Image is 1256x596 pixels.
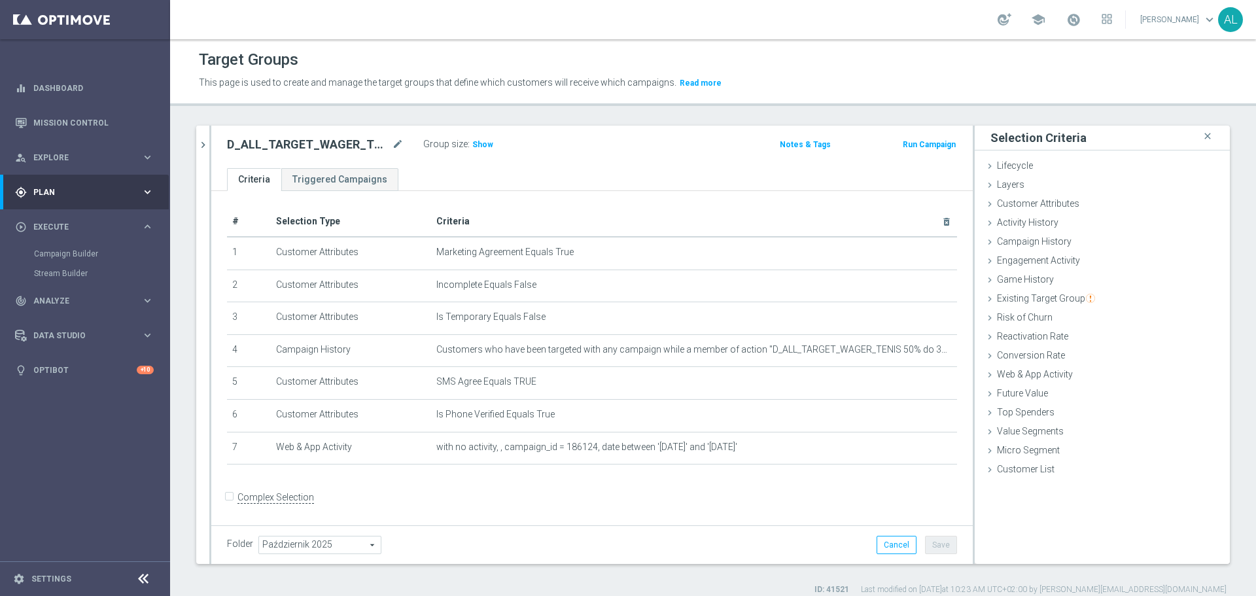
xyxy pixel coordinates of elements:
div: Stream Builder [34,264,169,283]
span: Plan [33,188,141,196]
i: keyboard_arrow_right [141,151,154,164]
i: keyboard_arrow_right [141,220,154,233]
label: Group size [423,139,468,150]
span: Incomplete Equals False [436,279,536,290]
button: lightbulb Optibot +10 [14,365,154,376]
td: 2 [227,270,271,302]
div: Mission Control [14,118,154,128]
button: Save [925,536,957,554]
a: Triggered Campaigns [281,168,398,191]
i: chevron_right [197,139,209,151]
button: Notes & Tags [778,137,832,152]
div: AL [1218,7,1243,32]
div: +10 [137,366,154,374]
label: Complex Selection [237,491,314,504]
td: 3 [227,302,271,335]
i: equalizer [15,82,27,94]
td: 5 [227,367,271,400]
span: Conversion Rate [997,350,1065,360]
i: mode_edit [392,137,404,152]
i: keyboard_arrow_right [141,294,154,307]
button: Run Campaign [901,137,957,152]
a: Campaign Builder [34,249,136,259]
span: Explore [33,154,141,162]
i: gps_fixed [15,186,27,198]
button: chevron_right [196,126,209,164]
span: Criteria [436,216,470,226]
a: Optibot [33,353,137,387]
span: Show [472,140,493,149]
span: This page is used to create and manage the target groups that define which customers will receive... [199,77,676,88]
a: Stream Builder [34,268,136,279]
td: 1 [227,237,271,270]
td: Customer Attributes [271,399,432,432]
a: Dashboard [33,71,154,105]
span: Analyze [33,297,141,305]
span: Future Value [997,388,1048,398]
span: school [1031,12,1045,27]
span: Customer List [997,464,1055,474]
span: Reactivation Rate [997,331,1068,342]
div: Mission Control [15,105,154,140]
span: Top Spenders [997,407,1055,417]
label: Folder [227,538,253,550]
button: track_changes Analyze keyboard_arrow_right [14,296,154,306]
button: Read more [678,76,723,90]
button: Cancel [877,536,916,554]
i: lightbulb [15,364,27,376]
span: Data Studio [33,332,141,340]
span: Campaign History [997,236,1072,247]
th: Selection Type [271,207,432,237]
a: Mission Control [33,105,154,140]
td: Customer Attributes [271,367,432,400]
span: keyboard_arrow_down [1202,12,1217,27]
span: SMS Agree Equals TRUE [436,376,536,387]
i: settings [13,573,25,585]
i: play_circle_outline [15,221,27,233]
span: Value Segments [997,426,1064,436]
div: Plan [15,186,141,198]
span: Micro Segment [997,445,1060,455]
button: person_search Explore keyboard_arrow_right [14,152,154,163]
button: play_circle_outline Execute keyboard_arrow_right [14,222,154,232]
div: Campaign Builder [34,244,169,264]
i: person_search [15,152,27,164]
i: track_changes [15,295,27,307]
td: 4 [227,334,271,367]
label: Last modified on [DATE] at 10:23 AM UTC+02:00 by [PERSON_NAME][EMAIL_ADDRESS][DOMAIN_NAME] [861,584,1227,595]
div: Explore [15,152,141,164]
th: # [227,207,271,237]
button: equalizer Dashboard [14,83,154,94]
button: Data Studio keyboard_arrow_right [14,330,154,341]
span: Customer Attributes [997,198,1079,209]
span: Is Phone Verified Equals True [436,409,555,420]
label: : [468,139,470,150]
span: Marketing Agreement Equals True [436,247,574,258]
td: Customer Attributes [271,270,432,302]
div: Dashboard [15,71,154,105]
td: 6 [227,399,271,432]
i: close [1201,128,1214,145]
span: Is Temporary Equals False [436,311,546,323]
button: gps_fixed Plan keyboard_arrow_right [14,187,154,198]
label: ID: 41521 [814,584,849,595]
span: Web & App Activity [997,369,1073,379]
h3: Selection Criteria [990,130,1087,145]
h2: D_ALL_TARGET_WAGER_TENIS 50% do 300 PLN sms_051025 [227,137,389,152]
a: [PERSON_NAME]keyboard_arrow_down [1139,10,1218,29]
span: Existing Target Group [997,293,1095,304]
div: Execute [15,221,141,233]
td: 7 [227,432,271,465]
a: Settings [31,575,71,583]
span: Customers who have been targeted with any campaign while a member of action "D_ALL_TARGET_WAGER_T... [436,344,952,355]
span: Lifecycle [997,160,1033,171]
div: Analyze [15,295,141,307]
i: keyboard_arrow_right [141,186,154,198]
span: Risk of Churn [997,312,1053,323]
i: keyboard_arrow_right [141,329,154,342]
